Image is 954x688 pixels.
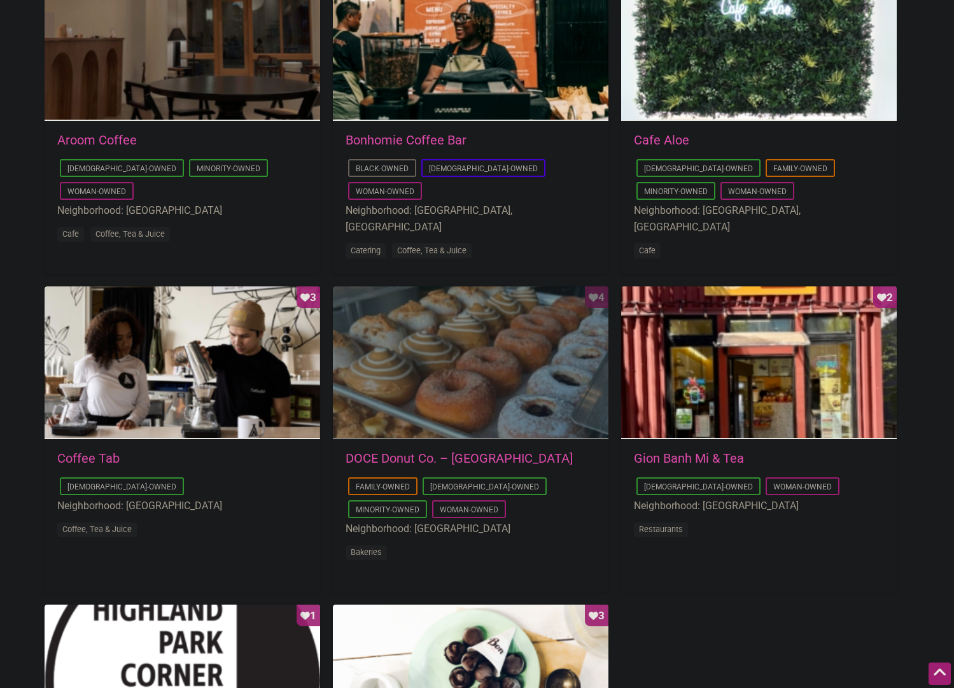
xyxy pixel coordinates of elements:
[95,229,165,239] a: Coffee, Tea & Juice
[639,524,683,534] a: Restaurants
[356,482,410,491] a: Family-Owned
[634,202,884,235] li: Neighborhood: [GEOGRAPHIC_DATA], [GEOGRAPHIC_DATA]
[644,187,708,196] a: Minority-Owned
[62,524,132,534] a: Coffee, Tea & Juice
[773,164,827,173] a: Family-Owned
[634,132,689,148] a: Cafe Aloe
[644,164,753,173] a: [DEMOGRAPHIC_DATA]-Owned
[430,482,539,491] a: [DEMOGRAPHIC_DATA]-Owned
[644,482,753,491] a: [DEMOGRAPHIC_DATA]-Owned
[356,187,414,196] a: Woman-Owned
[67,164,176,173] a: [DEMOGRAPHIC_DATA]-Owned
[346,451,573,466] a: DOCE Donut Co. – [GEOGRAPHIC_DATA]
[62,229,79,239] a: Cafe
[57,132,137,148] a: Aroom Coffee
[639,246,656,255] a: Cafe
[57,498,307,514] li: Neighborhood: [GEOGRAPHIC_DATA]
[356,505,419,514] a: Minority-Owned
[346,521,596,537] li: Neighborhood: [GEOGRAPHIC_DATA]
[346,202,596,235] li: Neighborhood: [GEOGRAPHIC_DATA], [GEOGRAPHIC_DATA]
[57,451,120,466] a: Coffee Tab
[397,246,466,255] a: Coffee, Tea & Juice
[67,187,126,196] a: Woman-Owned
[67,482,176,491] a: [DEMOGRAPHIC_DATA]-Owned
[351,246,381,255] a: Catering
[929,663,951,685] div: Scroll Back to Top
[728,187,787,196] a: Woman-Owned
[197,164,260,173] a: Minority-Owned
[346,132,466,148] a: Bonhomie Coffee Bar
[351,547,382,557] a: Bakeries
[634,498,884,514] li: Neighborhood: [GEOGRAPHIC_DATA]
[57,202,307,219] li: Neighborhood: [GEOGRAPHIC_DATA]
[429,164,538,173] a: [DEMOGRAPHIC_DATA]-Owned
[356,164,409,173] a: Black-Owned
[773,482,832,491] a: Woman-Owned
[634,451,744,466] a: Gion Banh Mi & Tea
[440,505,498,514] a: Woman-Owned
